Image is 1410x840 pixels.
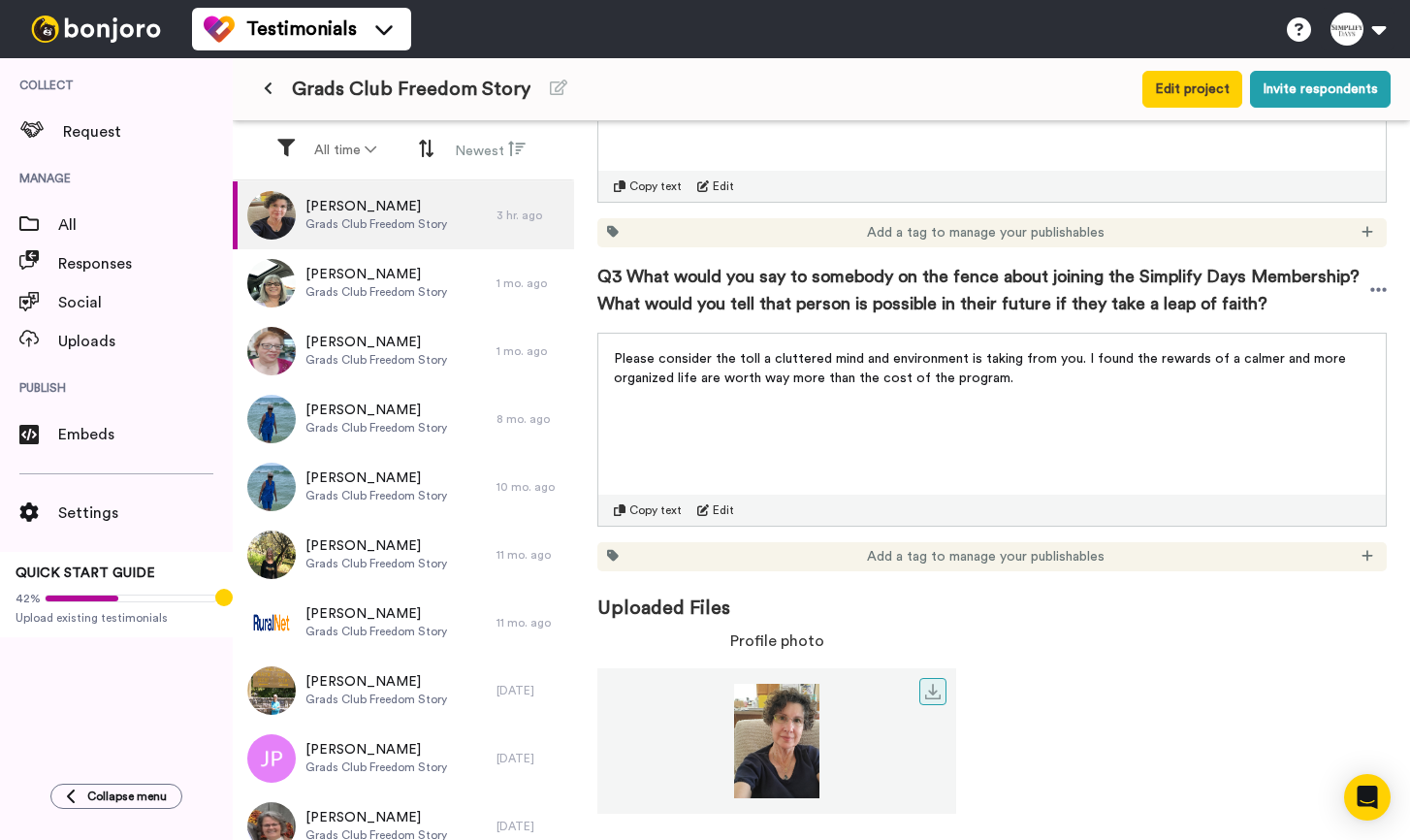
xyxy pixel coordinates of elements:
span: Grads Club Freedom Story [305,488,447,503]
img: ffcde485-b1a3-4f20-a136-7eeadf8452ba.jpeg [247,259,296,307]
button: Invite respondents [1250,71,1391,108]
button: Collapse menu [50,784,182,809]
div: 11 mo. ago [497,547,564,563]
div: 10 mo. ago [497,479,564,495]
div: Open Intercom Messenger [1344,774,1391,821]
span: Grads Club Freedom Story [305,284,447,300]
span: Grads Club Freedom Story [305,624,447,639]
span: QUICK START GUIDE [16,566,155,580]
div: 1 mo. ago [497,343,564,359]
div: [DATE] [497,751,564,766]
span: Embeds [58,423,233,446]
span: Request [63,120,233,144]
img: 9ed54551-819f-4d79-b57a-cdb2059671c8.jpeg [247,463,296,511]
img: 93e21895-305f-4118-9149-ba2d29484fa9.png [247,598,296,647]
span: Uploaded Files [597,571,1387,622]
img: bj-logo-header-white.svg [23,16,169,43]
a: [PERSON_NAME]Grads Club Freedom Story1 mo. ago [233,317,574,385]
span: Responses [58,252,233,275]
span: Profile photo [730,630,824,653]
span: Grads Club Freedom Story [305,352,447,368]
span: Uploads [58,330,233,353]
img: b1bcb41d-c5e9-4b9c-8f52-6e9bdae16dbd.jpeg [247,327,296,375]
span: Edit [713,502,734,518]
img: jp.png [247,734,296,783]
span: [PERSON_NAME] [305,672,447,692]
span: [PERSON_NAME] [305,604,447,624]
img: 08bca16c-28bc-4b81-91f4-97dda236e40f.jpeg [247,531,296,579]
span: Grads Club Freedom Story [305,556,447,571]
a: [PERSON_NAME]Grads Club Freedom Story11 mo. ago [233,589,574,657]
img: 9ed54551-819f-4d79-b57a-cdb2059671c8.jpeg [247,395,296,443]
span: Upload existing testimonials [16,610,217,626]
span: Add a tag to manage your publishables [867,223,1105,242]
span: Grads Club Freedom Story [305,420,447,436]
span: [PERSON_NAME] [305,808,447,827]
span: [PERSON_NAME] [305,197,447,216]
img: tm-color.svg [204,14,235,45]
a: [PERSON_NAME]Grads Club Freedom Story11 mo. ago [233,521,574,589]
span: Grads Club Freedom Story [305,692,447,707]
img: 9300ea91-038d-4ea1-9cec-e323d78bdb08.jpeg [247,191,296,240]
div: Tooltip anchor [215,589,233,606]
span: Grads Club Freedom Story [305,216,447,232]
div: [DATE] [497,819,564,834]
button: Newest [443,132,537,169]
span: Please consider the toll a cluttered mind and environment is taking from you. I found the rewards... [614,352,1350,385]
a: [PERSON_NAME]Grads Club Freedom Story10 mo. ago [233,453,574,521]
div: 11 mo. ago [497,615,564,630]
span: 42% [16,591,41,606]
span: All [58,213,233,237]
span: Collapse menu [87,789,167,804]
div: 3 hr. ago [497,208,564,223]
span: [PERSON_NAME] [305,265,447,284]
span: Copy text [629,178,682,194]
span: Grads Club Freedom Story [305,759,447,775]
button: All time [303,133,388,168]
span: Grads Club Freedom Story [292,76,530,103]
div: 8 mo. ago [497,411,564,427]
a: [PERSON_NAME]Grads Club Freedom Story3 hr. ago [233,181,574,249]
span: [PERSON_NAME] [305,536,447,556]
a: [PERSON_NAME]Grads Club Freedom Story[DATE] [233,725,574,792]
span: [PERSON_NAME] [305,401,447,420]
span: [PERSON_NAME] [305,333,447,352]
img: 9300ea91-038d-4ea1-9cec-e323d78bdb08.jpeg [597,684,956,798]
span: Edit [713,178,734,194]
button: Edit project [1142,71,1242,108]
span: [PERSON_NAME] [305,740,447,759]
span: Social [58,291,233,314]
span: Settings [58,501,233,525]
span: Testimonials [246,16,357,43]
a: [PERSON_NAME]Grads Club Freedom Story[DATE] [233,657,574,725]
span: Add a tag to manage your publishables [867,547,1105,566]
div: 1 mo. ago [497,275,564,291]
a: [PERSON_NAME]Grads Club Freedom Story1 mo. ago [233,249,574,317]
span: Copy text [629,502,682,518]
div: [DATE] [497,683,564,698]
a: [PERSON_NAME]Grads Club Freedom Story8 mo. ago [233,385,574,453]
img: 18192b11-b78d-4463-81b5-35f7da5af39b.jpeg [247,666,296,715]
span: [PERSON_NAME] [305,468,447,488]
span: Q3 What would you say to somebody on the fence about joining the Simplify Days Membership? What w... [597,263,1370,317]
